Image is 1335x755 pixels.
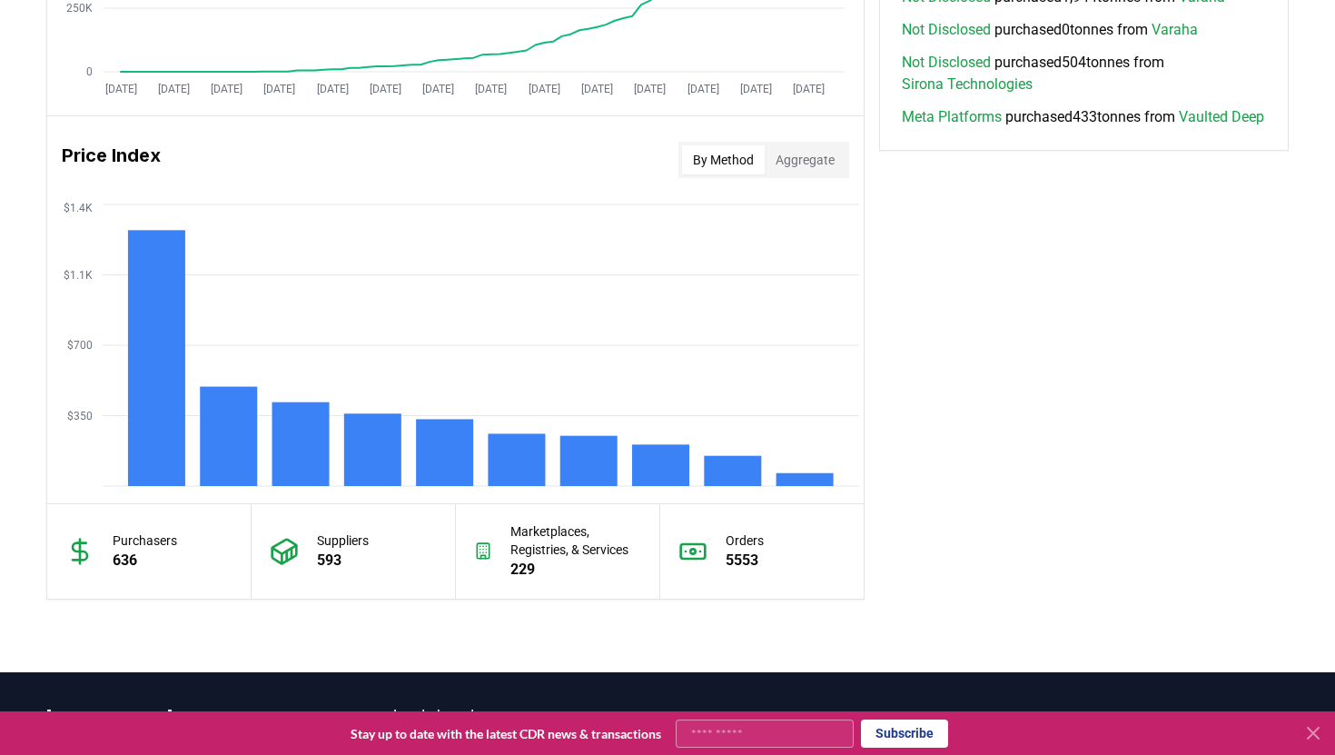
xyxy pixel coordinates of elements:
[113,550,177,571] p: 636
[529,83,560,95] tspan: [DATE]
[86,65,93,78] tspan: 0
[62,142,161,178] h3: Price Index
[67,410,93,422] tspan: $350
[765,145,845,174] button: Aggregate
[64,269,93,282] tspan: $1.1K
[370,83,401,95] tspan: [DATE]
[158,83,190,95] tspan: [DATE]
[263,83,295,95] tspan: [DATE]
[393,705,667,727] a: Leaderboards
[64,202,93,214] tspan: $1.4K
[422,83,454,95] tspan: [DATE]
[682,145,765,174] button: By Method
[67,339,93,352] tspan: $700
[902,19,1198,41] span: purchased 0 tonnes from
[317,531,369,550] p: Suppliers
[687,83,719,95] tspan: [DATE]
[902,19,991,41] a: Not Disclosed
[902,52,1266,95] span: purchased 504 tonnes from
[902,74,1033,95] a: Sirona Technologies
[726,550,764,571] p: 5553
[902,52,991,74] a: Not Disclosed
[475,83,507,95] tspan: [DATE]
[1179,106,1264,128] a: Vaulted Deep
[105,83,137,95] tspan: [DATE]
[581,83,613,95] tspan: [DATE]
[66,2,93,15] tspan: 250K
[510,522,640,559] p: Marketplaces, Registries, & Services
[793,83,825,95] tspan: [DATE]
[902,106,1002,128] a: Meta Platforms
[317,550,369,571] p: 593
[740,83,772,95] tspan: [DATE]
[902,106,1264,128] span: purchased 433 tonnes from
[317,83,349,95] tspan: [DATE]
[46,705,321,730] p: [DOMAIN_NAME]
[113,531,177,550] p: Purchasers
[510,559,640,581] p: 229
[726,531,764,550] p: Orders
[1152,19,1198,41] a: Varaha
[211,83,242,95] tspan: [DATE]
[634,83,666,95] tspan: [DATE]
